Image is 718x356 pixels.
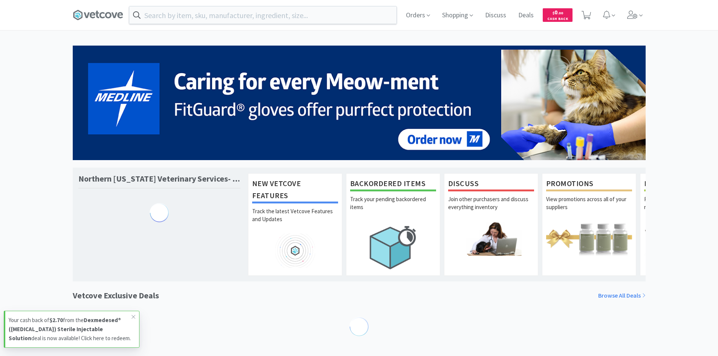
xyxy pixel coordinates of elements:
h1: Discuss [448,177,534,191]
p: Join other purchasers and discuss everything inventory [448,195,534,222]
img: 5b85490d2c9a43ef9873369d65f5cc4c_481.png [73,46,646,160]
a: Discuss [482,12,509,19]
img: hero_promotions.png [546,222,632,256]
p: Track your pending backordered items [350,195,436,222]
span: . 00 [557,11,563,15]
a: Backordered ItemsTrack your pending backordered items [346,173,440,276]
span: 0 [553,9,563,16]
a: Deals [515,12,537,19]
p: Your cash back of from the deal is now available! Click here to redeem. [9,316,132,343]
a: New Vetcove FeaturesTrack the latest Vetcove Features and Updates [248,173,342,276]
a: Browse All Deals [598,291,646,301]
h1: Northern [US_STATE] Veterinary Services- [GEOGRAPHIC_DATA] [78,173,240,184]
a: DiscussJoin other purchasers and discuss everything inventory [444,173,538,276]
h1: New Vetcove Features [252,177,338,203]
h1: Promotions [546,177,632,191]
img: hero_discuss.png [448,222,534,256]
input: Search by item, sku, manufacturer, ingredient, size... [129,6,397,24]
strong: $2.70 [49,316,63,324]
p: Track the latest Vetcove Features and Updates [252,207,338,234]
strong: Dexmedesed® ([MEDICAL_DATA]) Sterile Injectable Solution [9,316,121,342]
a: PromotionsView promotions across all of your suppliers [542,173,636,276]
p: View promotions across all of your suppliers [546,195,632,222]
span: $ [553,11,554,15]
h1: Backordered Items [350,177,436,191]
span: Cash Back [547,17,568,22]
a: $0.00Cash Back [543,5,573,25]
img: hero_backorders.png [350,222,436,273]
img: hero_feature_roadmap.png [252,234,338,268]
h1: Vetcove Exclusive Deals [73,289,159,302]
